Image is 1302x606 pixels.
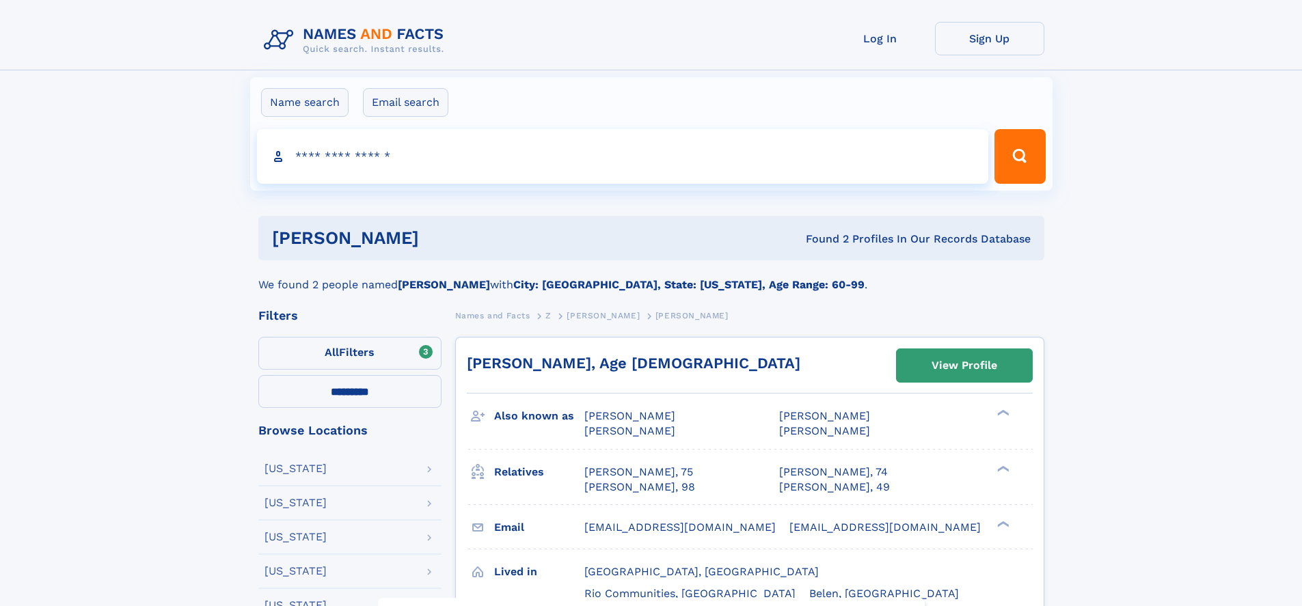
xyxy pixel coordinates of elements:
a: [PERSON_NAME] [567,307,640,324]
img: Logo Names and Facts [258,22,455,59]
span: [PERSON_NAME] [584,409,675,422]
a: Sign Up [935,22,1044,55]
a: Log In [826,22,935,55]
a: [PERSON_NAME], 98 [584,480,695,495]
a: Names and Facts [455,307,530,324]
div: Found 2 Profiles In Our Records Database [612,232,1031,247]
div: We found 2 people named with . [258,260,1044,293]
b: City: [GEOGRAPHIC_DATA], State: [US_STATE], Age Range: 60-99 [513,278,865,291]
a: [PERSON_NAME], Age [DEMOGRAPHIC_DATA] [467,355,800,372]
div: [US_STATE] [265,566,327,577]
label: Filters [258,337,442,370]
label: Name search [261,88,349,117]
span: [GEOGRAPHIC_DATA], [GEOGRAPHIC_DATA] [584,565,819,578]
div: [US_STATE] [265,532,327,542]
span: [PERSON_NAME] [567,311,640,320]
div: ❯ [994,464,1010,473]
span: Belen, [GEOGRAPHIC_DATA] [809,587,959,600]
div: View Profile [932,350,997,381]
label: Email search [363,88,448,117]
div: [US_STATE] [265,497,327,508]
h3: Also known as [494,404,584,428]
input: search input [257,129,989,184]
span: Z [545,311,552,320]
a: Z [545,307,552,324]
div: ❯ [994,519,1010,528]
span: [PERSON_NAME] [779,424,870,437]
a: [PERSON_NAME], 74 [779,465,888,480]
span: [PERSON_NAME] [779,409,870,422]
span: [EMAIL_ADDRESS][DOMAIN_NAME] [584,521,776,534]
h1: [PERSON_NAME] [272,230,612,247]
a: View Profile [897,349,1032,382]
div: [US_STATE] [265,463,327,474]
h3: Relatives [494,460,584,484]
span: [PERSON_NAME] [584,424,675,437]
span: [EMAIL_ADDRESS][DOMAIN_NAME] [789,521,981,534]
b: [PERSON_NAME] [398,278,490,291]
div: Filters [258,309,442,322]
a: [PERSON_NAME], 49 [779,480,890,495]
h3: Email [494,516,584,539]
h3: Lived in [494,560,584,583]
button: Search Button [994,129,1045,184]
span: All [325,346,339,359]
a: [PERSON_NAME], 75 [584,465,693,480]
div: Browse Locations [258,424,442,437]
span: [PERSON_NAME] [655,311,729,320]
span: Rio Communities, [GEOGRAPHIC_DATA] [584,587,796,600]
div: ❯ [994,409,1010,417]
